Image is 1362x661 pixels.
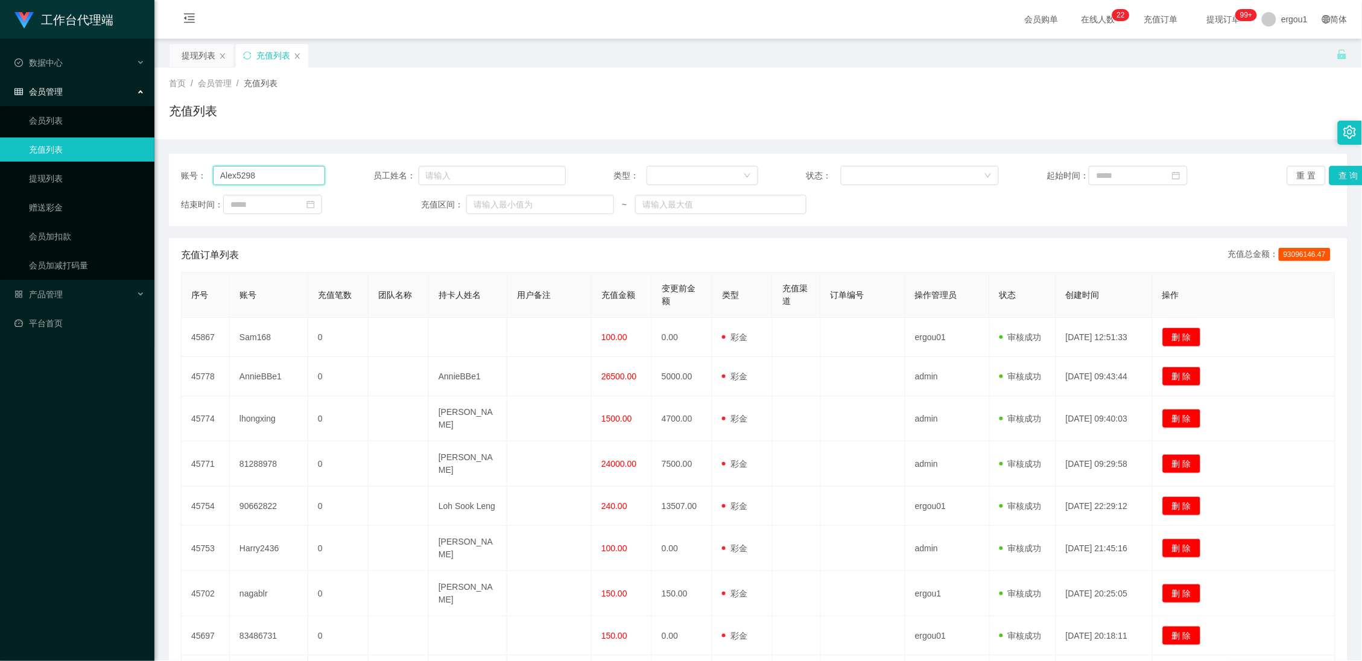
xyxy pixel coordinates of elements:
[722,414,747,423] span: 彩金
[999,501,1042,511] span: 审核成功
[1056,571,1153,616] td: [DATE] 20:25:05
[999,459,1042,469] span: 审核成功
[1235,9,1257,21] sup: 1039
[601,332,627,342] span: 100.00
[1162,409,1201,428] button: 删 除
[744,172,751,180] i: 图标: down
[1322,15,1331,24] i: 图标: global
[244,78,277,88] span: 充值列表
[308,441,369,487] td: 0
[14,59,23,67] i: 图标: check-circle-o
[378,290,412,300] span: 团队名称
[905,526,990,571] td: admin
[243,51,252,60] i: 图标: sync
[230,441,308,487] td: 81288978
[14,87,63,96] span: 会员管理
[182,616,230,656] td: 45697
[722,290,739,300] span: 类型
[182,44,215,67] div: 提现列表
[1200,15,1246,24] span: 提现订单
[999,589,1042,598] span: 审核成功
[256,44,290,67] div: 充值列表
[1138,15,1183,24] span: 充值订单
[181,248,239,262] span: 充值订单列表
[219,52,226,60] i: 图标: close
[14,58,63,68] span: 数据中心
[429,571,507,616] td: [PERSON_NAME]
[652,441,712,487] td: 7500.00
[429,526,507,571] td: [PERSON_NAME]
[466,195,613,214] input: 请输入最小值为
[1162,327,1201,347] button: 删 除
[182,571,230,616] td: 45702
[308,487,369,526] td: 0
[905,357,990,396] td: admin
[169,1,210,39] i: 图标: menu-fold
[308,396,369,441] td: 0
[652,571,712,616] td: 150.00
[601,543,627,553] span: 100.00
[1056,487,1153,526] td: [DATE] 22:29:12
[905,487,990,526] td: ergou01
[905,396,990,441] td: admin
[1117,9,1121,21] p: 2
[1047,169,1089,182] span: 起始时间：
[308,318,369,357] td: 0
[230,318,308,357] td: Sam168
[722,543,747,553] span: 彩金
[831,290,864,300] span: 订单编号
[905,318,990,357] td: ergou01
[984,172,992,180] i: 图标: down
[29,109,145,133] a: 会员列表
[1228,248,1335,262] div: 充值总金额：
[181,169,213,182] span: 账号：
[308,571,369,616] td: 0
[14,87,23,96] i: 图标: table
[722,589,747,598] span: 彩金
[1162,496,1201,516] button: 删 除
[14,289,63,299] span: 产品管理
[1343,125,1357,139] i: 图标: setting
[1056,526,1153,571] td: [DATE] 21:45:16
[635,195,806,214] input: 请输入最大值
[999,414,1042,423] span: 审核成功
[181,198,223,211] span: 结束时间：
[652,396,712,441] td: 4700.00
[614,198,635,211] span: ~
[1162,290,1179,300] span: 操作
[652,487,712,526] td: 13507.00
[1056,441,1153,487] td: [DATE] 09:29:58
[652,318,712,357] td: 0.00
[1162,367,1201,386] button: 删 除
[614,169,647,182] span: 类型：
[782,283,808,306] span: 充值渠道
[182,526,230,571] td: 45753
[1056,357,1153,396] td: [DATE] 09:43:44
[652,526,712,571] td: 0.00
[29,166,145,191] a: 提现列表
[230,526,308,571] td: Harry2436
[230,357,308,396] td: AnnieBBe1
[806,169,841,182] span: 状态：
[182,441,230,487] td: 45771
[722,372,747,381] span: 彩金
[14,290,23,299] i: 图标: appstore-o
[230,487,308,526] td: 90662822
[230,396,308,441] td: lhongxing
[439,290,481,300] span: 持卡人姓名
[601,501,627,511] span: 240.00
[1162,454,1201,473] button: 删 除
[230,571,308,616] td: nagablr
[517,290,551,300] span: 用户备注
[169,102,217,120] h1: 充值列表
[1056,396,1153,441] td: [DATE] 09:40:03
[29,253,145,277] a: 会员加减打码量
[999,543,1042,553] span: 审核成功
[1056,616,1153,656] td: [DATE] 20:18:11
[601,290,635,300] span: 充值金额
[169,78,186,88] span: 首页
[429,396,507,441] td: [PERSON_NAME]
[1162,626,1201,645] button: 删 除
[1287,166,1326,185] button: 重 置
[1066,290,1100,300] span: 创建时间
